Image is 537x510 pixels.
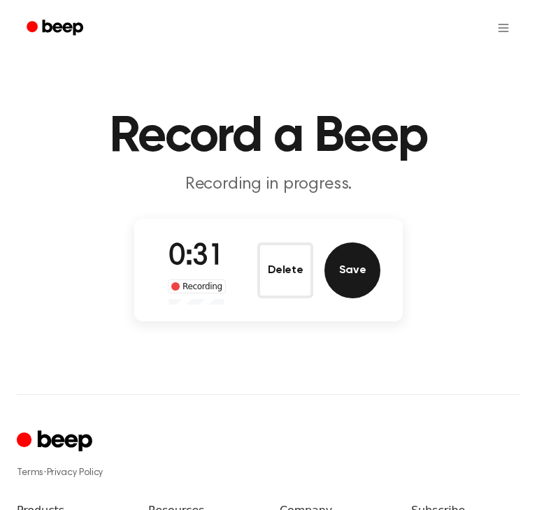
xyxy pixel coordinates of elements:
[17,428,96,456] a: Cruip
[47,468,103,478] a: Privacy Policy
[168,279,226,293] div: Recording
[487,11,520,45] button: Open menu
[169,242,224,272] span: 0:31
[17,15,96,42] a: Beep
[17,466,520,480] div: ·
[324,242,380,298] button: Save Audio Record
[17,173,520,196] p: Recording in progress.
[257,242,313,298] button: Delete Audio Record
[17,112,520,162] h1: Record a Beep
[17,468,43,478] a: Terms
